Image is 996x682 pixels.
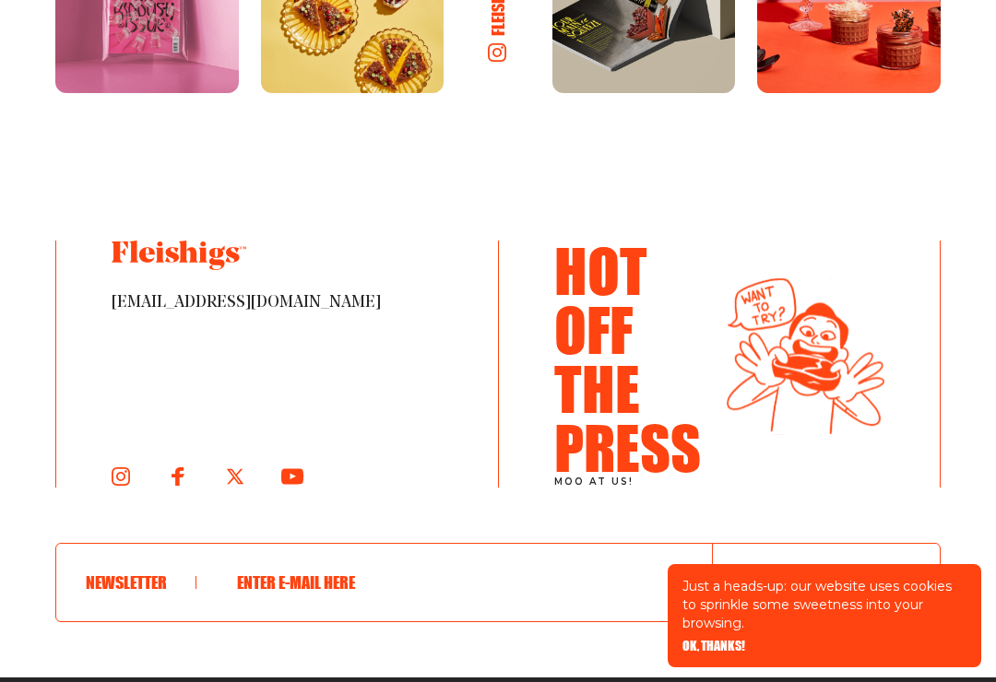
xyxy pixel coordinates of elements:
p: Just a heads-up: our website uses cookies to sprinkle some sweetness into your browsing. [682,577,966,632]
button: Sign in [713,551,940,614]
h3: Hot Off The Press [554,241,712,476]
button: OK, THANKS! [682,640,745,653]
input: Enter e-mail here [226,559,653,606]
span: [EMAIL_ADDRESS][DOMAIN_NAME] [112,292,443,314]
h6: Newsletter [86,572,196,593]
